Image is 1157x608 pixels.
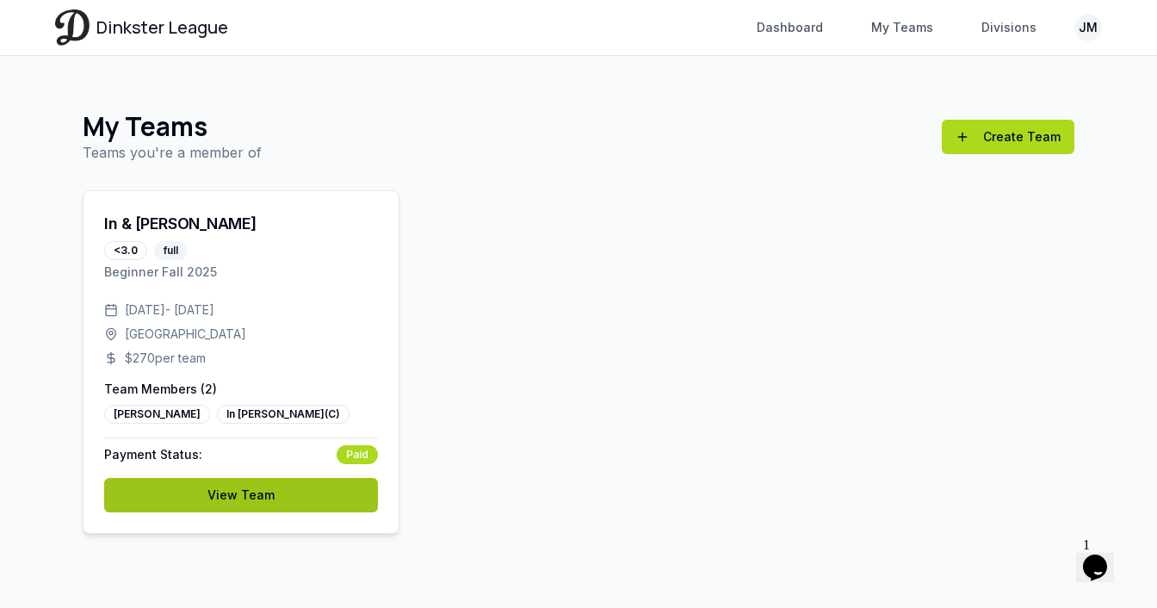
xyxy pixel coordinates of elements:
[746,12,833,43] a: Dashboard
[96,16,228,40] span: Dinkster League
[125,301,214,319] span: [DATE] - [DATE]
[83,142,262,163] p: Teams you're a member of
[104,405,210,424] div: [PERSON_NAME]
[337,445,378,464] div: Paid
[104,381,378,398] p: Team Members ( 2 )
[55,9,228,45] a: Dinkster League
[125,326,246,343] span: [GEOGRAPHIC_DATA]
[125,350,206,367] span: $ 270 per team
[83,111,262,142] h1: My Teams
[861,12,944,43] a: My Teams
[104,241,147,260] div: <3.0
[942,120,1074,154] a: Create Team
[104,478,378,512] a: View Team
[217,405,350,424] div: In [PERSON_NAME] (C)
[104,446,202,463] span: Payment Status:
[154,241,188,260] div: full
[1074,14,1102,41] button: JM
[971,12,1047,43] a: Divisions
[55,9,90,45] img: Dinkster
[104,264,378,281] p: Beginner Fall 2025
[1076,530,1131,582] iframe: chat widget
[104,212,257,236] div: In & [PERSON_NAME]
